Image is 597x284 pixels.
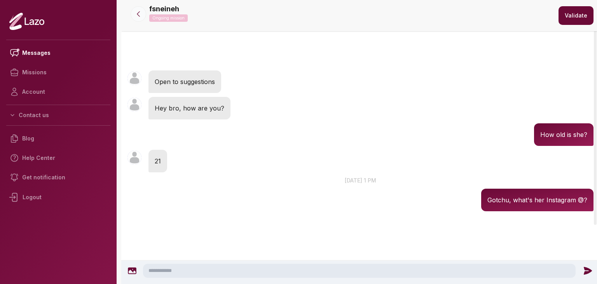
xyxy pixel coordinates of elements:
p: 21 [155,156,161,166]
a: Messages [6,43,110,63]
div: Logout [6,187,110,207]
p: Gotchu, what's her Instagram @? [487,195,587,205]
p: Open to suggestions [155,77,215,87]
p: Hey bro, how are you? [155,103,224,113]
img: User avatar [127,71,141,85]
p: How old is she? [540,130,587,140]
p: Ongoing mission [149,14,188,22]
a: Help Center [6,148,110,168]
button: Contact us [6,108,110,122]
img: User avatar [127,151,141,165]
a: Blog [6,129,110,148]
a: Get notification [6,168,110,187]
button: Validate [559,6,594,25]
a: Account [6,82,110,102]
p: fsneineh [149,4,179,14]
img: User avatar [127,98,141,112]
a: Missions [6,63,110,82]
